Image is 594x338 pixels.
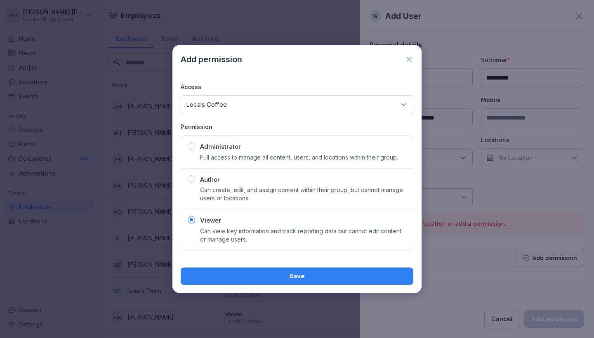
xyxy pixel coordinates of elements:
div: Save [187,272,407,281]
p: Locals Coffee [186,101,227,109]
p: Administrator [200,142,241,152]
p: Can view key information and track reporting data but cannot edit content or manage users. [200,227,406,244]
p: Full access to manage all content, users, and locations within their group. [200,153,398,162]
p: Access [181,82,413,91]
p: Viewer [200,216,221,225]
button: Save [181,268,413,285]
p: Add permission [181,53,242,66]
p: Can create, edit, and assign content within their group, but cannot manage users or locations. [200,186,406,202]
p: Author [200,175,220,185]
p: Permission [181,122,413,131]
